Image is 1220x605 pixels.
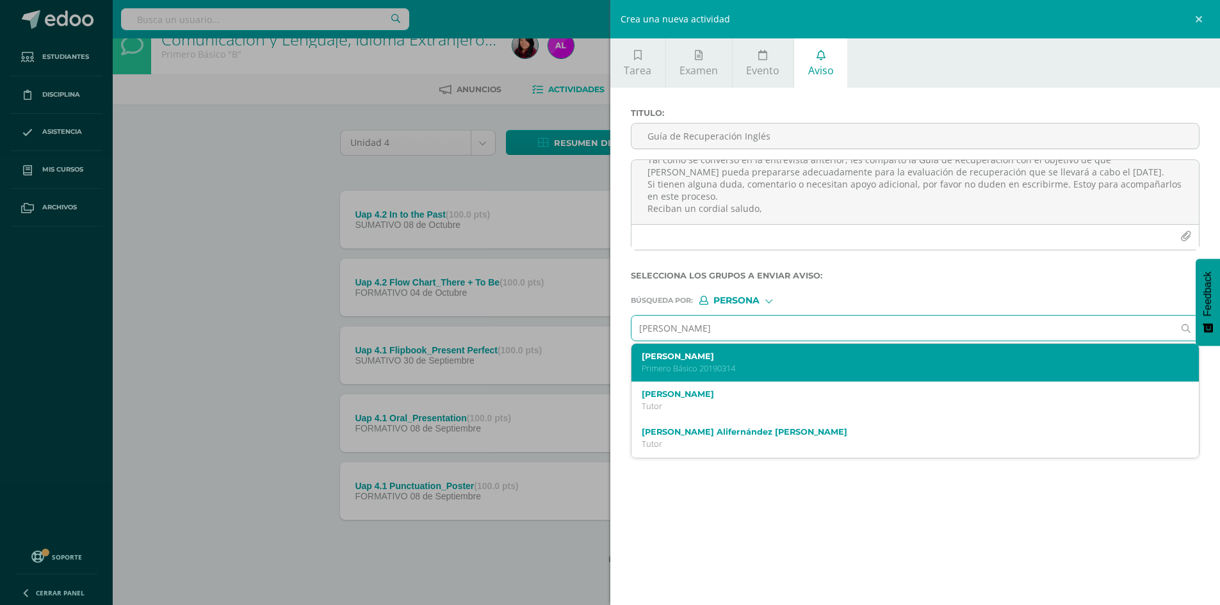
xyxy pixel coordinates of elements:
label: [PERSON_NAME] [642,389,1164,399]
span: Aviso [808,63,834,77]
input: Titulo [631,124,1200,149]
p: Primero Básico 20190314 [642,363,1164,374]
p: Tutor [642,439,1164,449]
label: Titulo : [631,108,1200,118]
button: Feedback - Mostrar encuesta [1196,259,1220,346]
textarea: Estimada familia [PERSON_NAME], Espero que este mensaje les encuentre bien y que todo esté marcha... [631,160,1200,224]
div: [object Object] [699,296,795,305]
label: [PERSON_NAME] [642,351,1164,361]
a: Aviso [794,38,847,88]
span: Búsqueda por : [631,297,693,304]
a: Tarea [610,38,665,88]
label: Selecciona los grupos a enviar aviso : [631,271,1200,280]
a: Examen [666,38,732,88]
p: Tutor [642,401,1164,412]
span: Examen [679,63,718,77]
span: Persona [713,297,760,304]
span: Tarea [624,63,651,77]
span: Feedback [1202,271,1214,316]
span: Evento [746,63,779,77]
label: [PERSON_NAME] Alifernández [PERSON_NAME] [642,427,1164,437]
input: Ej. Mario Galindo [631,316,1174,341]
a: Evento [733,38,793,88]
